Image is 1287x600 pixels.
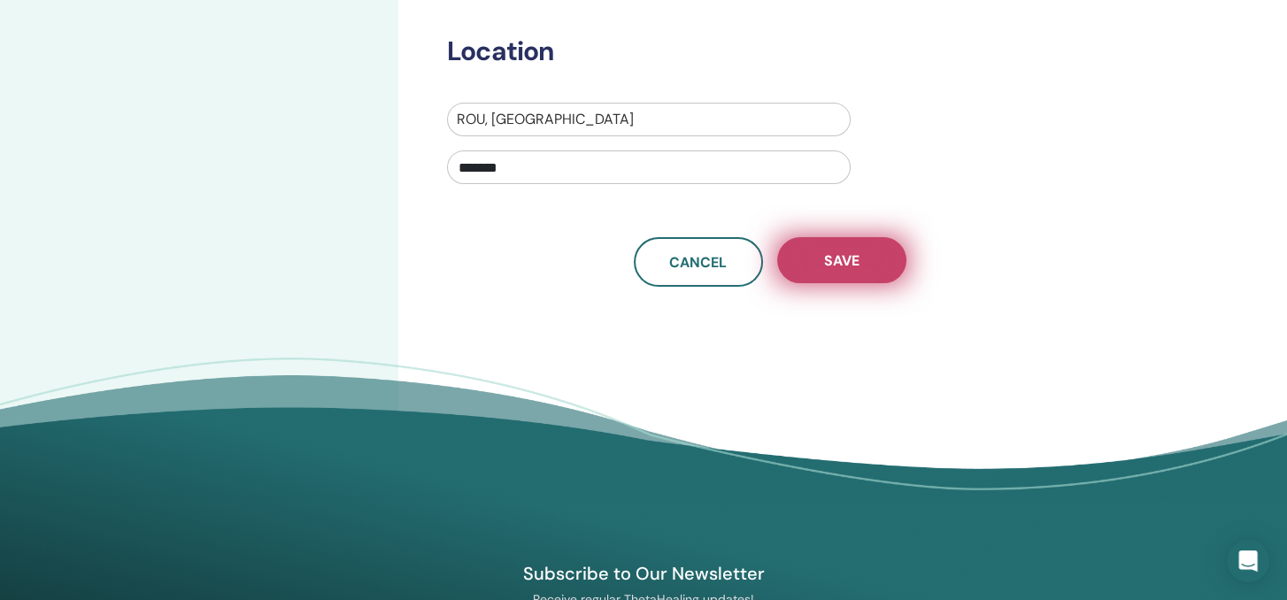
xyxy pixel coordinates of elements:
[436,35,1076,67] h3: Location
[439,562,848,585] h4: Subscribe to Our Newsletter
[1227,540,1269,582] div: Open Intercom Messenger
[669,253,727,272] span: Cancel
[824,251,859,270] span: Save
[777,237,906,283] button: Save
[634,237,763,287] a: Cancel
